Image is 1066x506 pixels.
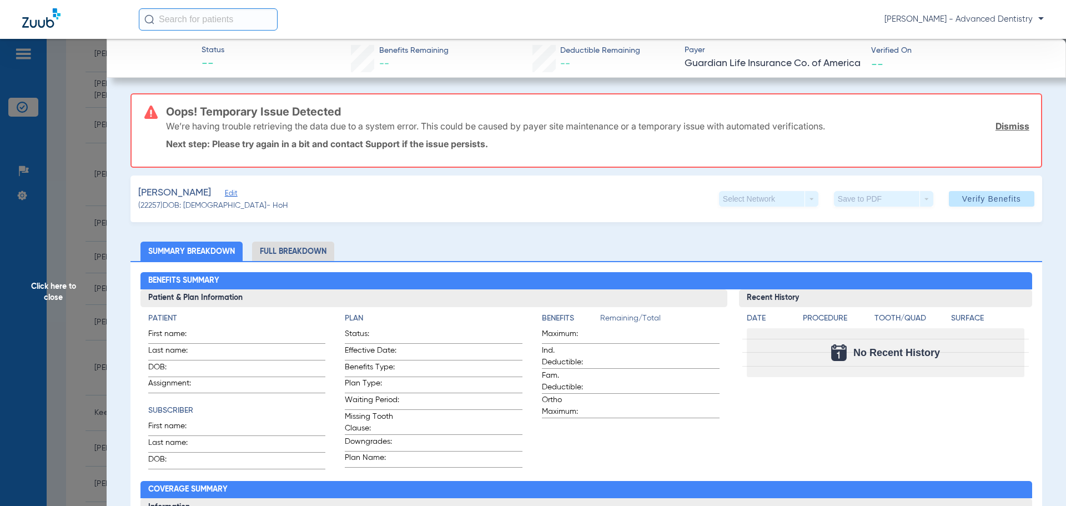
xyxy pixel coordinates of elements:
[951,313,1024,328] app-breakdown-title: Surface
[560,59,570,69] span: --
[138,200,288,212] span: (22257) DOB: [DEMOGRAPHIC_DATA] - HoH
[379,45,449,57] span: Benefits Remaining
[148,362,203,377] span: DOB:
[600,313,720,328] span: Remaining/Total
[874,313,948,328] app-breakdown-title: Tooth/Quad
[853,347,940,358] span: No Recent History
[148,313,326,324] h4: Patient
[542,328,596,343] span: Maximum:
[140,289,727,307] h3: Patient & Plan Information
[871,45,1048,57] span: Verified On
[148,345,203,360] span: Last name:
[148,437,203,452] span: Last name:
[345,452,399,467] span: Plan Name:
[345,436,399,451] span: Downgrades:
[542,370,596,393] span: Fam. Deductible:
[144,14,154,24] img: Search Icon
[144,106,158,119] img: error-icon
[962,194,1021,203] span: Verify Benefits
[166,121,825,132] p: We’re having trouble retrieving the data due to a system error. This could be caused by payer sit...
[148,328,203,343] span: First name:
[140,272,1033,290] h2: Benefits Summary
[148,378,203,393] span: Assignment:
[345,345,399,360] span: Effective Date:
[685,57,862,71] span: Guardian Life Insurance Co. of America
[345,362,399,377] span: Benefits Type:
[803,313,871,324] h4: Procedure
[949,191,1034,207] button: Verify Benefits
[345,378,399,393] span: Plan Type:
[345,328,399,343] span: Status:
[831,344,847,361] img: Calendar
[148,454,203,469] span: DOB:
[803,313,871,328] app-breakdown-title: Procedure
[166,138,1029,149] p: Next step: Please try again in a bit and contact Support if the issue persists.
[995,121,1029,132] a: Dismiss
[148,420,203,435] span: First name:
[140,481,1033,499] h2: Coverage Summary
[140,242,243,261] li: Summary Breakdown
[345,411,399,434] span: Missing Tooth Clause:
[747,313,793,324] h4: Date
[202,44,224,56] span: Status
[202,57,224,72] span: --
[138,186,211,200] span: [PERSON_NAME]
[951,313,1024,324] h4: Surface
[252,242,334,261] li: Full Breakdown
[685,44,862,56] span: Payer
[139,8,278,31] input: Search for patients
[345,394,399,409] span: Waiting Period:
[542,313,600,324] h4: Benefits
[148,405,326,417] h4: Subscriber
[542,345,596,368] span: Ind. Deductible:
[379,59,389,69] span: --
[166,106,1029,117] h3: Oops! Temporary Issue Detected
[542,313,600,328] app-breakdown-title: Benefits
[345,313,522,324] h4: Plan
[871,58,883,69] span: --
[739,289,1033,307] h3: Recent History
[874,313,948,324] h4: Tooth/Quad
[747,313,793,328] app-breakdown-title: Date
[884,14,1044,25] span: [PERSON_NAME] - Advanced Dentistry
[560,45,640,57] span: Deductible Remaining
[225,189,235,200] span: Edit
[542,394,596,418] span: Ortho Maximum:
[22,8,61,28] img: Zuub Logo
